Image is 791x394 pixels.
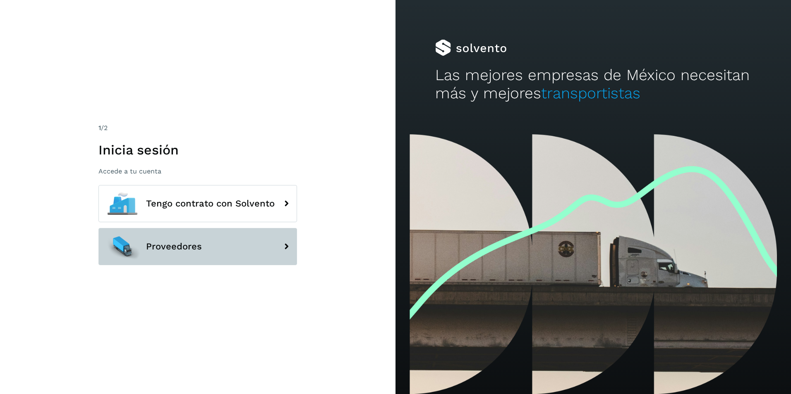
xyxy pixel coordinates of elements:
[98,142,297,158] h1: Inicia sesión
[541,84,640,102] span: transportistas
[435,66,752,103] h2: Las mejores empresas de México necesitan más y mejores
[98,228,297,265] button: Proveedores
[98,124,101,132] span: 1
[98,185,297,222] button: Tengo contrato con Solvento
[146,242,202,252] span: Proveedores
[98,123,297,133] div: /2
[146,199,275,209] span: Tengo contrato con Solvento
[98,167,297,175] p: Accede a tu cuenta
